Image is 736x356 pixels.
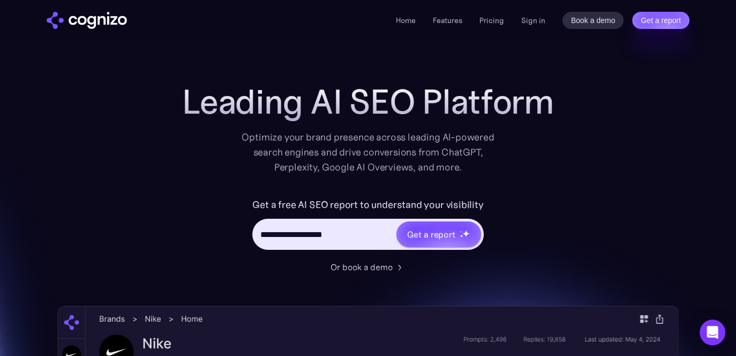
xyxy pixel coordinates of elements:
[521,14,545,27] a: Sign in
[396,16,416,25] a: Home
[182,83,554,121] h1: Leading AI SEO Platform
[407,228,455,241] div: Get a report
[252,196,483,255] form: Hero URL Input Form
[460,231,461,232] img: star
[252,196,483,213] label: Get a free AI SEO report to understand your visibility
[433,16,462,25] a: Features
[562,12,624,29] a: Book a demo
[462,230,469,237] img: star
[395,220,482,248] a: Get a reportstarstarstar
[47,12,127,29] img: cognizo logo
[632,12,689,29] a: Get a report
[236,130,500,175] div: Optimize your brand presence across leading AI-powered search engines and drive conversions from ...
[331,261,393,273] div: Or book a demo
[479,16,504,25] a: Pricing
[47,12,127,29] a: home
[460,234,463,238] img: star
[700,320,725,345] div: Open Intercom Messenger
[331,261,405,273] a: Or book a demo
